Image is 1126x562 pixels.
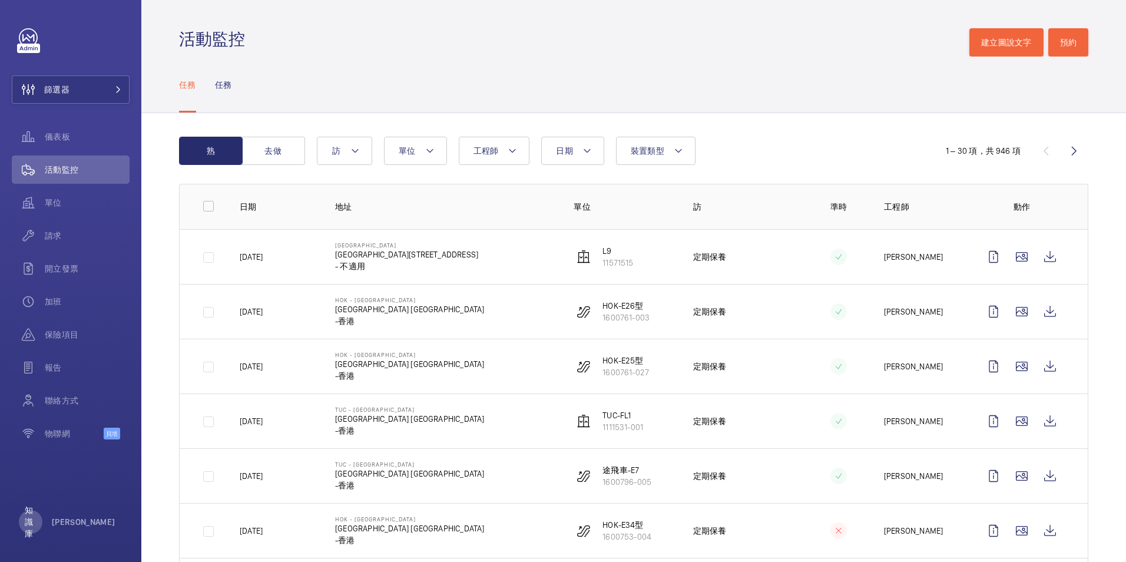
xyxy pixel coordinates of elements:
p: 準時 [812,201,865,213]
p: 途飛車-E7 [602,464,651,476]
button: 工程師 [459,137,530,165]
p: [DATE] [240,415,263,427]
p: [PERSON_NAME] [884,306,943,318]
img: elevator.svg [577,250,591,264]
p: HOK - [GEOGRAPHIC_DATA] [335,515,484,523]
p: 任務 [179,79,196,91]
p: HOK-E25型 [602,355,649,366]
p: 1111531-001 [602,421,643,433]
p: TUC-FL1 [602,409,643,421]
span: 聯絡方式 [45,395,130,406]
span: 工程師 [473,146,499,156]
span: 日期 [556,146,573,156]
p: [DATE] [240,251,263,263]
button: 單位 [384,137,447,165]
p: 1600753-004 [602,531,651,543]
img: escalator.svg [577,359,591,373]
p: [DATE] [240,361,263,372]
img: elevator.svg [577,414,591,428]
span: 物聯網 [45,428,104,439]
button: 篩選器 [12,75,130,104]
span: 儀表板 [45,131,130,143]
p: [DATE] [240,306,263,318]
button: 預約 [1048,28,1089,57]
p: HOK-E34型 [602,519,651,531]
p: L9 [602,245,633,257]
img: escalator.svg [577,524,591,538]
p: -香港 [335,480,484,491]
p: 單位 [574,201,674,213]
p: [DATE] [240,525,263,537]
p: [PERSON_NAME] [52,516,115,528]
button: 熟 [179,137,243,165]
span: 活動監控 [45,164,130,176]
p: [PERSON_NAME] [884,361,943,372]
p: [GEOGRAPHIC_DATA] [GEOGRAPHIC_DATA] [335,358,484,370]
p: [PERSON_NAME] [884,415,943,427]
p: 定期保養 [693,470,727,482]
p: 定期保養 [693,361,727,372]
button: 訪 [317,137,372,165]
p: 定期保養 [693,415,727,427]
p: -香港 [335,370,484,382]
p: [PERSON_NAME] [884,470,943,482]
p: TUC - [GEOGRAPHIC_DATA] [335,406,484,413]
span: 加班 [45,296,130,308]
p: 地址 [335,201,555,213]
span: 單位 [399,146,416,156]
span: 單位 [45,197,130,209]
p: -香港 [335,315,484,327]
span: 保險項目 [45,329,130,340]
span: 開立發票 [45,263,130,275]
span: 裝置類型 [631,146,664,156]
p: HOK - [GEOGRAPHIC_DATA] [335,351,484,358]
span: 請求 [45,230,130,242]
p: 1600796-005 [602,476,651,488]
span: 篩選器 [44,84,69,95]
button: 建立圖說文字 [969,28,1044,57]
p: [PERSON_NAME] [884,525,943,537]
span: 報告 [45,362,130,373]
button: 去做 [241,137,305,165]
p: HOK - [GEOGRAPHIC_DATA] [335,296,484,303]
p: [GEOGRAPHIC_DATA] [GEOGRAPHIC_DATA] [335,523,484,534]
p: 定期保養 [693,251,727,263]
button: 日期 [541,137,604,165]
span: 貝塔 [104,428,120,439]
p: 定期保養 [693,306,727,318]
p: -香港 [335,534,484,546]
p: 動作 [979,201,1064,213]
p: [GEOGRAPHIC_DATA] [GEOGRAPHIC_DATA] [335,468,484,480]
h1: 活動監控 [179,28,252,50]
p: TUC - [GEOGRAPHIC_DATA] [335,461,484,468]
p: 定期保養 [693,525,727,537]
p: -香港 [335,425,484,437]
p: 日期 [240,201,316,213]
p: 工程師 [884,201,961,213]
p: 知識庫 [25,504,37,540]
p: [GEOGRAPHIC_DATA][STREET_ADDRESS] [335,249,478,260]
img: escalator.svg [577,305,591,319]
p: 訪 [693,201,794,213]
button: 裝置類型 [616,137,696,165]
p: 1600761-027 [602,366,649,378]
p: [GEOGRAPHIC_DATA] [335,242,478,249]
p: 11571515 [602,257,633,269]
p: [GEOGRAPHIC_DATA] [GEOGRAPHIC_DATA] [335,303,484,315]
p: [PERSON_NAME] [884,251,943,263]
p: - 不適用 [335,260,478,272]
p: [DATE] [240,470,263,482]
div: 1 – 30 項，共 946 項 [946,145,1021,157]
p: [GEOGRAPHIC_DATA] [GEOGRAPHIC_DATA] [335,413,484,425]
img: escalator.svg [577,469,591,483]
p: 任務 [215,79,232,91]
p: HOK-E26型 [602,300,650,312]
p: 1600761-003 [602,312,650,323]
span: 訪 [332,146,341,156]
